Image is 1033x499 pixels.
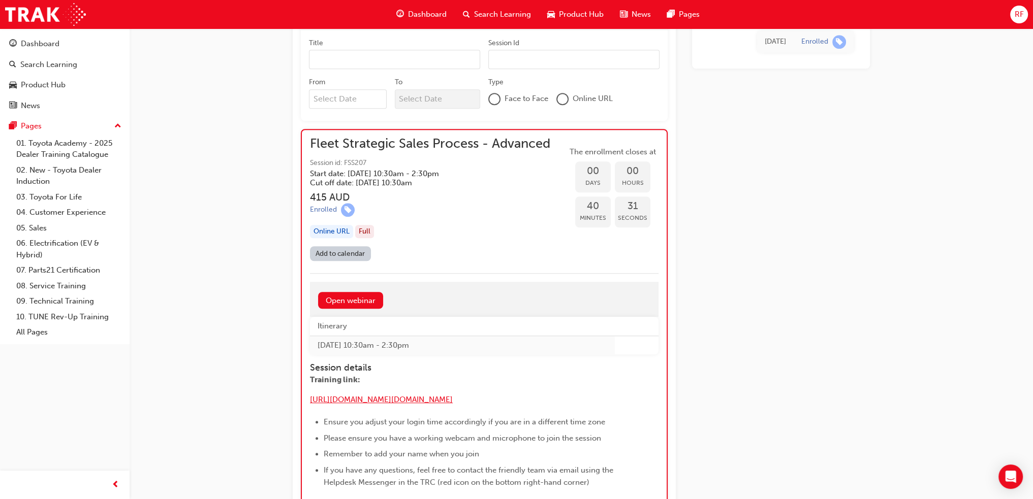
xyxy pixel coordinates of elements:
div: Product Hub [21,79,66,91]
span: guage-icon [396,8,404,21]
a: 10. TUNE Rev-Up Training [12,309,126,325]
a: Open webinar [318,292,383,309]
a: All Pages [12,324,126,340]
span: car-icon [547,8,555,21]
span: If you have any questions, feel free to contact the friendly team via email using the Helpdesk Me... [324,465,615,487]
a: 03. Toyota For Life [12,189,126,205]
span: 40 [575,201,611,212]
span: Ensure you adjust your login time accordingly if you are in a different time zone [324,417,605,426]
span: Hours [615,177,650,189]
span: News [632,9,651,20]
span: Product Hub [559,9,604,20]
span: learningRecordVerb_ENROLL-icon [832,35,846,49]
h3: 415 AUD [310,191,550,203]
input: Session Id [488,50,660,69]
span: Training link: [310,375,360,384]
input: Title [309,50,480,69]
span: Session id: FSS207 [310,157,550,169]
div: Dashboard [21,38,59,50]
a: car-iconProduct Hub [539,4,612,25]
div: Enrolled [310,205,337,215]
a: news-iconNews [612,4,659,25]
a: Dashboard [4,35,126,53]
span: 00 [615,165,650,177]
span: Days [575,177,611,189]
a: News [4,96,126,115]
span: 31 [615,201,650,212]
span: 00 [575,165,611,177]
div: Search Learning [20,59,77,71]
a: 02. New - Toyota Dealer Induction [12,162,126,189]
a: 05. Sales [12,220,126,236]
span: news-icon [9,102,17,111]
div: Full [355,225,374,239]
span: The enrollment closes at [567,146,659,158]
a: 08. Service Training [12,278,126,294]
span: prev-icon [112,479,119,491]
span: guage-icon [9,40,17,49]
span: search-icon [463,8,470,21]
a: Product Hub [4,76,126,94]
span: up-icon [114,120,121,133]
h5: Start date: [DATE] 10:30am - 2:30pm [310,169,534,178]
span: search-icon [9,60,16,70]
span: Minutes [575,212,611,224]
div: Tue Jun 03 2025 17:01:34 GMT+0930 (Australian Central Standard Time) [765,36,786,48]
div: To [395,77,402,87]
button: Pages [4,117,126,136]
span: Face to Face [505,93,548,105]
span: Pages [679,9,700,20]
div: News [21,100,40,112]
div: Type [488,77,504,87]
th: Itinerary [310,317,615,336]
span: learningRecordVerb_ENROLL-icon [341,203,355,217]
td: [DATE] 10:30am - 2:30pm [310,336,615,354]
span: RF [1014,9,1023,20]
button: DashboardSearch LearningProduct HubNews [4,32,126,117]
div: Online URL [310,225,353,239]
a: Add to calendar [310,246,371,261]
a: 04. Customer Experience [12,205,126,220]
h5: Cut off date: [DATE] 10:30am [310,178,534,187]
span: Online URL [573,93,613,105]
span: Seconds [615,212,650,224]
input: From [309,89,387,109]
a: guage-iconDashboard [388,4,455,25]
a: 07. Parts21 Certification [12,262,126,278]
span: Dashboard [408,9,447,20]
button: Fleet Strategic Sales Process - AdvancedSession id: FSS207Start date: [DATE] 10:30am - 2:30pm Cut... [310,138,659,265]
a: 06. Electrification (EV & Hybrid) [12,236,126,262]
div: Enrolled [801,37,828,47]
img: Trak [5,3,86,26]
div: From [309,77,325,87]
button: RF [1010,6,1028,23]
span: pages-icon [9,122,17,131]
h4: Session details [310,362,640,374]
span: pages-icon [667,8,675,21]
span: car-icon [9,81,17,90]
a: 01. Toyota Academy - 2025 Dealer Training Catalogue [12,136,126,162]
a: 09. Technical Training [12,293,126,309]
input: To [395,89,481,109]
a: pages-iconPages [659,4,708,25]
div: Pages [21,120,42,132]
a: Search Learning [4,55,126,74]
span: Search Learning [474,9,531,20]
a: search-iconSearch Learning [455,4,539,25]
span: Fleet Strategic Sales Process - Advanced [310,138,550,150]
span: Please ensure you have a working webcam and microphone to join the session [324,434,601,443]
span: Remember to add your name when you join [324,449,479,458]
div: Open Intercom Messenger [998,464,1023,489]
div: Title [309,38,323,48]
a: [URL][DOMAIN_NAME][DOMAIN_NAME] [310,395,453,404]
div: Session Id [488,38,519,48]
span: news-icon [620,8,628,21]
